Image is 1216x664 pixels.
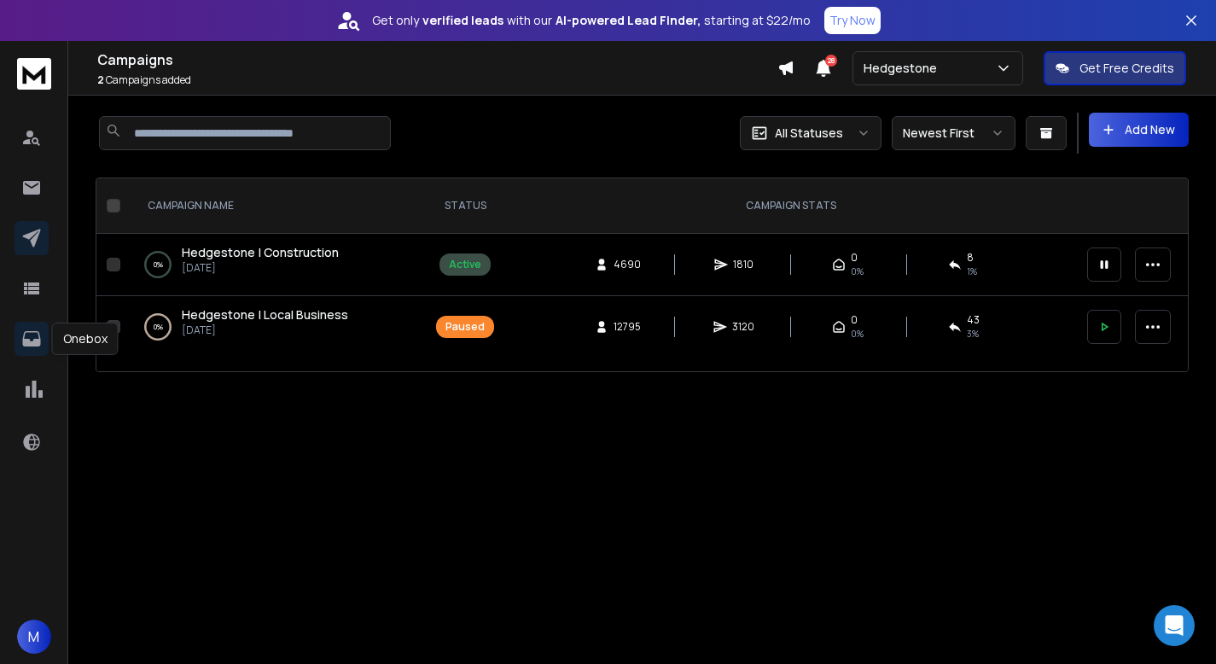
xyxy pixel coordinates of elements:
[864,60,944,77] p: Hedgestone
[824,7,881,34] button: Try Now
[775,125,843,142] p: All Statuses
[504,178,1077,234] th: CAMPAIGN STATS
[154,318,163,335] p: 0 %
[967,313,980,327] span: 43
[154,256,163,273] p: 0 %
[422,12,503,29] strong: verified leads
[614,258,641,271] span: 4690
[17,620,51,654] button: M
[851,327,864,341] span: 0%
[449,258,481,271] div: Active
[1079,60,1174,77] p: Get Free Credits
[97,73,777,87] p: Campaigns added
[1044,51,1186,85] button: Get Free Credits
[967,265,977,278] span: 1 %
[967,251,974,265] span: 8
[372,12,811,29] p: Get only with our starting at $22/mo
[182,244,339,260] span: Hedgestone | Construction
[182,323,348,337] p: [DATE]
[52,323,119,355] div: Onebox
[182,261,339,275] p: [DATE]
[733,258,753,271] span: 1810
[614,320,641,334] span: 12795
[829,12,876,29] p: Try Now
[127,178,426,234] th: CAMPAIGN NAME
[182,306,348,323] a: Hedgestone | Local Business
[182,306,348,323] span: Hedgestone | Local Business
[825,55,837,67] span: 28
[17,58,51,90] img: logo
[1154,605,1195,646] div: Open Intercom Messenger
[1089,113,1189,147] button: Add New
[892,116,1015,150] button: Newest First
[967,327,979,341] span: 3 %
[851,313,858,327] span: 0
[851,265,864,278] span: 0%
[732,320,754,334] span: 3120
[127,234,426,296] td: 0%Hedgestone | Construction[DATE]
[556,12,701,29] strong: AI-powered Lead Finder,
[182,244,339,261] a: Hedgestone | Construction
[97,73,104,87] span: 2
[97,50,777,70] h1: Campaigns
[127,296,426,358] td: 0%Hedgestone | Local Business[DATE]
[445,320,485,334] div: Paused
[426,178,504,234] th: STATUS
[851,251,858,265] span: 0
